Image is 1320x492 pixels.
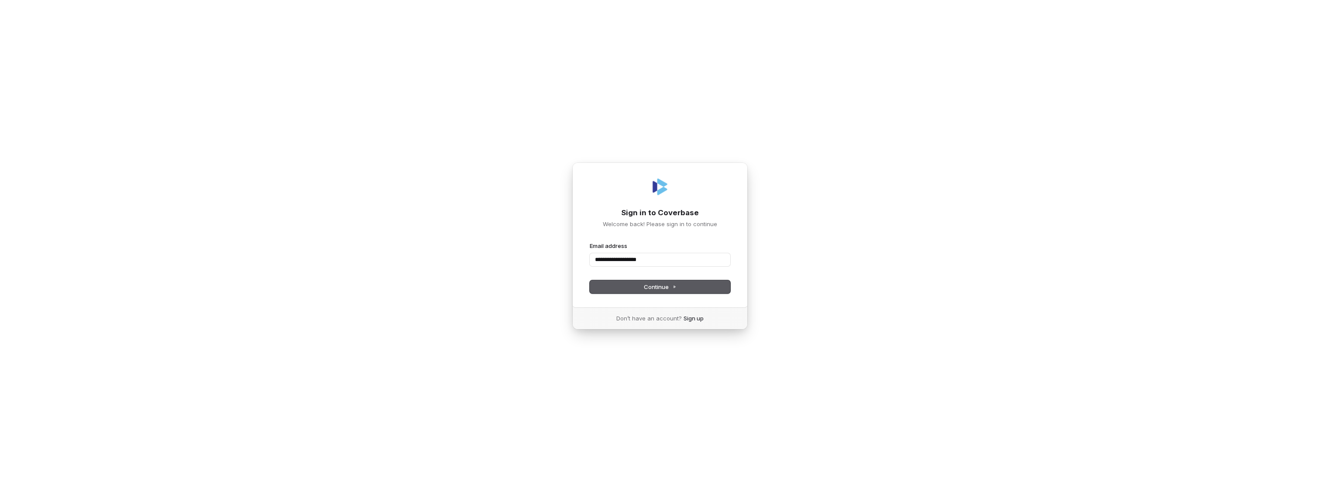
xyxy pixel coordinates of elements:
[644,283,677,291] span: Continue
[684,314,704,322] a: Sign up
[590,280,730,293] button: Continue
[590,242,627,250] label: Email address
[616,314,682,322] span: Don’t have an account?
[590,220,730,228] p: Welcome back! Please sign in to continue
[590,208,730,218] h1: Sign in to Coverbase
[650,176,670,197] img: Coverbase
